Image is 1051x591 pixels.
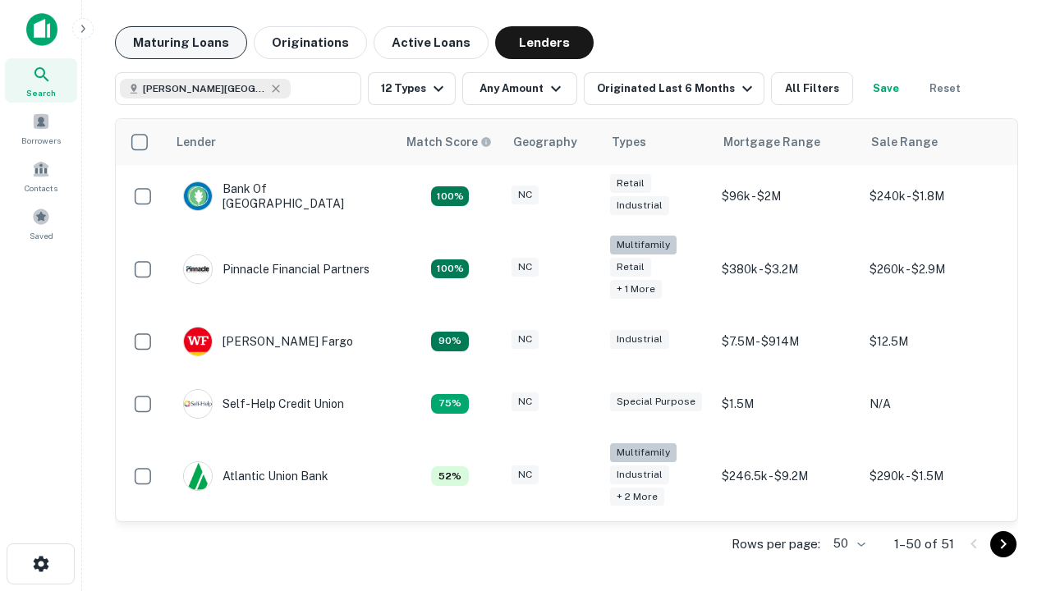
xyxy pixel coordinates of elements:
[610,280,662,299] div: + 1 more
[602,119,714,165] th: Types
[184,255,212,283] img: picture
[610,443,677,462] div: Multifamily
[431,186,469,206] div: Matching Properties: 14, hasApolloMatch: undefined
[30,229,53,242] span: Saved
[462,72,577,105] button: Any Amount
[714,165,861,227] td: $96k - $2M
[860,72,912,105] button: Save your search to get updates of matches that match your search criteria.
[513,132,577,152] div: Geography
[610,465,669,484] div: Industrial
[771,72,853,105] button: All Filters
[167,119,397,165] th: Lender
[512,330,539,349] div: NC
[714,227,861,310] td: $380k - $3.2M
[5,201,77,245] a: Saved
[723,132,820,152] div: Mortgage Range
[406,133,492,151] div: Capitalize uses an advanced AI algorithm to match your search with the best lender. The match sco...
[184,328,212,355] img: picture
[861,435,1009,518] td: $290k - $1.5M
[183,461,328,491] div: Atlantic Union Bank
[397,119,503,165] th: Capitalize uses an advanced AI algorithm to match your search with the best lender. The match sco...
[714,119,861,165] th: Mortgage Range
[827,532,868,556] div: 50
[512,392,539,411] div: NC
[969,407,1051,486] iframe: Chat Widget
[861,165,1009,227] td: $240k - $1.8M
[861,373,1009,435] td: N/A
[368,72,456,105] button: 12 Types
[177,132,216,152] div: Lender
[732,534,820,554] p: Rows per page:
[254,26,367,59] button: Originations
[894,534,954,554] p: 1–50 of 51
[115,26,247,59] button: Maturing Loans
[406,133,489,151] h6: Match Score
[610,488,664,506] div: + 2 more
[503,119,602,165] th: Geography
[184,182,212,210] img: picture
[861,310,1009,373] td: $12.5M
[183,327,353,356] div: [PERSON_NAME] Fargo
[610,392,702,411] div: Special Purpose
[183,389,344,419] div: Self-help Credit Union
[183,254,369,284] div: Pinnacle Financial Partners
[184,390,212,418] img: picture
[5,58,77,103] a: Search
[26,13,57,46] img: capitalize-icon.png
[5,106,77,150] a: Borrowers
[714,310,861,373] td: $7.5M - $914M
[512,465,539,484] div: NC
[183,181,380,211] div: Bank Of [GEOGRAPHIC_DATA]
[431,466,469,486] div: Matching Properties: 7, hasApolloMatch: undefined
[25,181,57,195] span: Contacts
[610,174,651,193] div: Retail
[431,394,469,414] div: Matching Properties: 10, hasApolloMatch: undefined
[5,153,77,198] a: Contacts
[610,258,651,277] div: Retail
[861,119,1009,165] th: Sale Range
[495,26,594,59] button: Lenders
[612,132,646,152] div: Types
[597,79,757,98] div: Originated Last 6 Months
[512,186,539,204] div: NC
[584,72,764,105] button: Originated Last 6 Months
[610,196,669,215] div: Industrial
[21,134,61,147] span: Borrowers
[26,86,56,99] span: Search
[431,259,469,279] div: Matching Properties: 24, hasApolloMatch: undefined
[714,435,861,518] td: $246.5k - $9.2M
[610,330,669,349] div: Industrial
[431,332,469,351] div: Matching Properties: 12, hasApolloMatch: undefined
[990,531,1017,557] button: Go to next page
[374,26,489,59] button: Active Loans
[184,462,212,490] img: picture
[143,81,266,96] span: [PERSON_NAME][GEOGRAPHIC_DATA], [GEOGRAPHIC_DATA]
[714,373,861,435] td: $1.5M
[919,72,971,105] button: Reset
[610,236,677,254] div: Multifamily
[871,132,938,152] div: Sale Range
[861,227,1009,310] td: $260k - $2.9M
[512,258,539,277] div: NC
